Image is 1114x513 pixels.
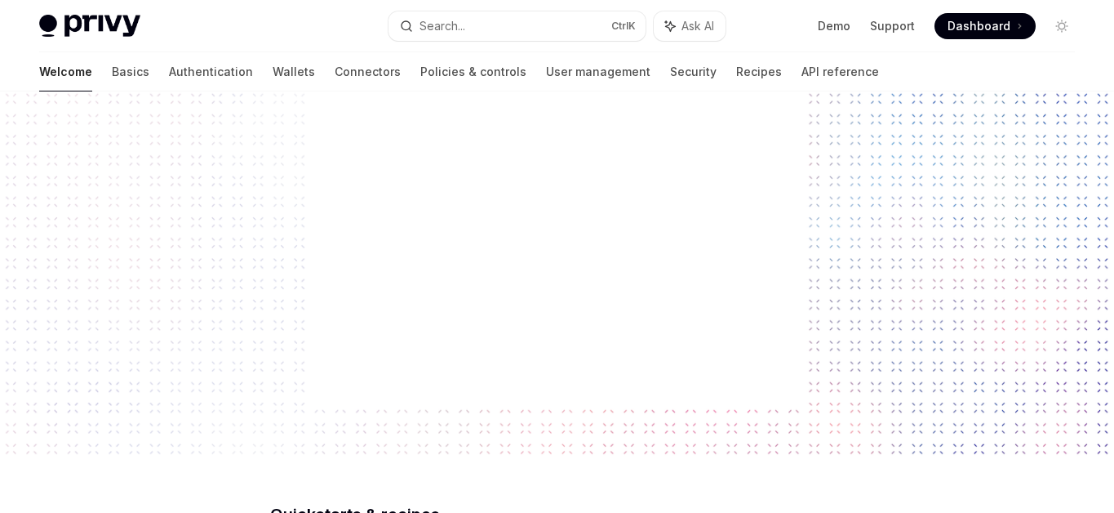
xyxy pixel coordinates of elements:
[934,13,1036,39] a: Dashboard
[39,52,92,91] a: Welcome
[681,18,714,34] span: Ask AI
[420,52,526,91] a: Policies & controls
[169,52,253,91] a: Authentication
[419,16,465,36] div: Search...
[112,52,149,91] a: Basics
[948,18,1010,34] span: Dashboard
[1049,13,1075,39] button: Toggle dark mode
[818,18,850,34] a: Demo
[388,11,645,41] button: Search...CtrlK
[313,82,802,408] img: blank image
[611,20,636,33] span: Ctrl K
[273,52,315,91] a: Wallets
[654,11,726,41] button: Ask AI
[870,18,915,34] a: Support
[39,15,140,38] img: light logo
[670,52,717,91] a: Security
[736,52,782,91] a: Recipes
[546,52,650,91] a: User management
[801,52,879,91] a: API reference
[335,52,401,91] a: Connectors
